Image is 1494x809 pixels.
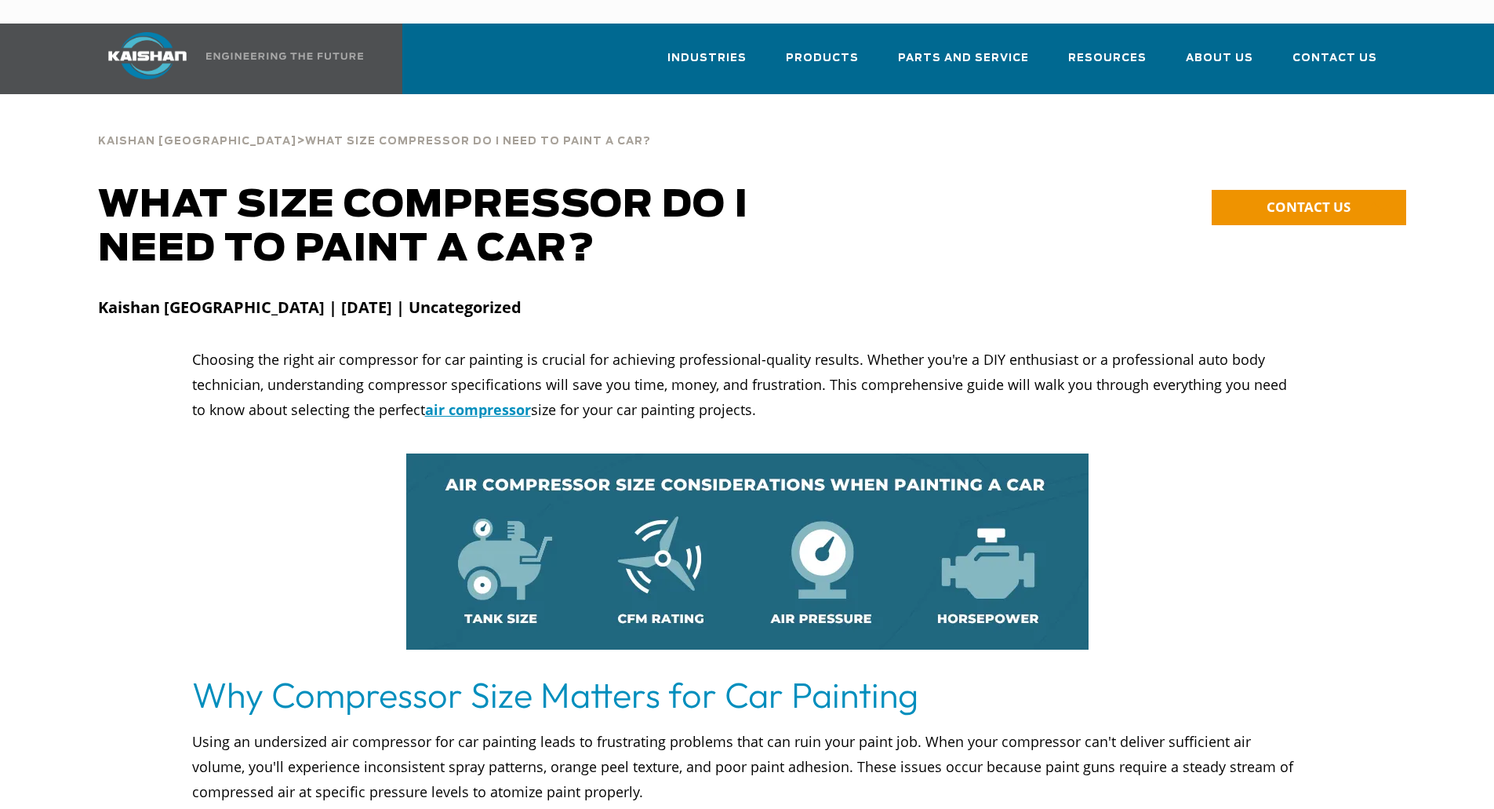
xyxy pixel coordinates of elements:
[1068,38,1147,91] a: Resources
[1186,49,1253,67] span: About Us
[89,32,206,79] img: kaishan logo
[786,38,859,91] a: Products
[98,118,651,154] div: >
[206,53,363,60] img: Engineering the future
[425,400,531,419] a: air compressor
[305,137,651,147] span: What Size Compressor Do I Need To Paint A Car?
[98,187,748,268] span: WHAT SIZE COMPRESSOR DO I NEED TO PAINT A CAR?
[192,673,1303,717] h2: Why Compressor Size Matters for Car Painting
[898,38,1029,91] a: Parts and Service
[98,133,296,148] a: Kaishan [GEOGRAPHIC_DATA]
[1212,190,1406,225] a: CONTACT US
[192,732,1293,801] span: Using an undersized air compressor for car painting leads to frustrating problems that can ruin y...
[667,49,747,67] span: Industries
[192,350,1287,419] span: Choosing the right air compressor for car painting is crucial for achieving professional-quality ...
[1267,198,1350,216] span: CONTACT US
[305,133,651,148] a: What Size Compressor Do I Need To Paint A Car?
[786,49,859,67] span: Products
[531,400,756,419] span: size for your car painting projects.
[1292,49,1377,67] span: Contact Us
[89,24,366,94] a: Kaishan USA
[1186,38,1253,91] a: About Us
[1068,49,1147,67] span: Resources
[1292,38,1377,91] a: Contact Us
[98,137,296,147] span: Kaishan [GEOGRAPHIC_DATA]
[667,38,747,91] a: Industries
[406,454,1089,650] img: What Size Compressor Do I Need To Paint A Car?
[898,49,1029,67] span: Parts and Service
[98,297,522,318] strong: Kaishan [GEOGRAPHIC_DATA] | [DATE] | Uncategorized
